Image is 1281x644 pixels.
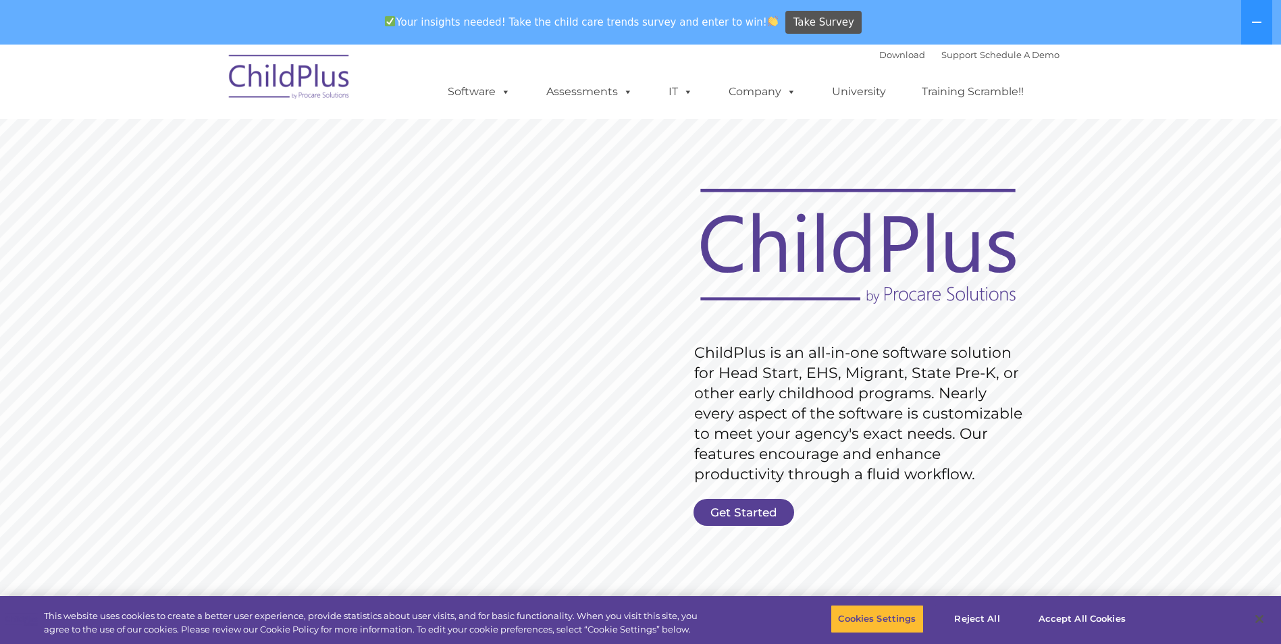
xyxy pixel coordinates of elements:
a: Software [434,78,524,105]
img: 👏 [768,16,778,26]
a: Assessments [533,78,646,105]
span: Your insights needed! Take the child care trends survey and enter to win! [380,9,784,35]
a: Support [941,49,977,60]
a: IT [655,78,706,105]
button: Cookies Settings [831,605,923,633]
a: University [818,78,899,105]
a: Take Survey [785,11,862,34]
div: This website uses cookies to create a better user experience, provide statistics about user visit... [44,610,704,636]
button: Close [1245,604,1274,634]
a: Training Scramble!! [908,78,1037,105]
a: Download [879,49,925,60]
a: Company [715,78,810,105]
img: ChildPlus by Procare Solutions [222,45,357,113]
span: Take Survey [793,11,854,34]
button: Reject All [935,605,1020,633]
a: Schedule A Demo [980,49,1060,60]
button: Accept All Cookies [1031,605,1133,633]
rs-layer: ChildPlus is an all-in-one software solution for Head Start, EHS, Migrant, State Pre-K, or other ... [694,343,1029,485]
img: ✅ [385,16,395,26]
font: | [879,49,1060,60]
a: Get Started [694,499,794,526]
